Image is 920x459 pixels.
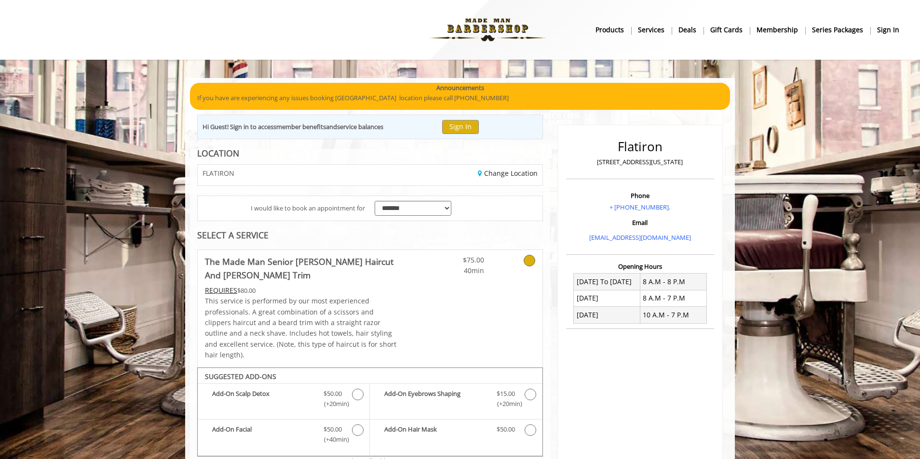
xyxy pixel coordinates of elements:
img: Made Man Barbershop logo [421,3,554,56]
h3: Opening Hours [566,263,714,270]
span: $50.00 [324,389,342,399]
h2: Flatiron [568,140,712,154]
button: Sign In [442,120,479,134]
a: sign insign in [870,23,906,37]
span: I would like to book an appointment for [251,203,365,213]
a: DealsDeals [672,23,704,37]
div: The Made Man Senior Barber Haircut And Beard Trim Add-onS [197,367,543,457]
div: $80.00 [205,285,399,296]
a: Change Location [478,169,538,178]
b: sign in [877,25,899,35]
td: 8 A.M - 7 P.M [640,290,706,306]
h3: Phone [568,192,712,199]
span: FLATIRON [203,170,234,177]
p: This service is performed by our most experienced professionals. A great combination of a scissor... [205,296,399,360]
b: SUGGESTED ADD-ONS [205,372,276,381]
a: Gift cardsgift cards [704,23,750,37]
span: (+40min ) [319,434,347,445]
b: Membership [757,25,798,35]
div: SELECT A SERVICE [197,231,543,240]
span: $15.00 [497,389,515,399]
a: [EMAIL_ADDRESS][DOMAIN_NAME] [589,233,691,242]
label: Add-On Eyebrows Shaping [375,389,537,411]
b: The Made Man Senior [PERSON_NAME] Haircut And [PERSON_NAME] Trim [205,255,399,282]
a: MembershipMembership [750,23,805,37]
td: [DATE] [574,290,640,306]
b: Add-On Facial [212,424,314,445]
span: $50.00 [497,424,515,434]
b: member benefits [276,122,326,131]
td: [DATE] [574,307,640,323]
span: This service needs some Advance to be paid before we block your appointment [205,286,237,295]
span: (+20min ) [491,399,520,409]
td: [DATE] To [DATE] [574,274,640,290]
label: Add-On Facial [203,424,365,447]
b: Add-On Hair Mask [384,424,487,436]
b: Add-On Scalp Detox [212,389,314,409]
span: (+20min ) [319,399,347,409]
a: ServicesServices [631,23,672,37]
b: Announcements [436,83,484,93]
p: If you have are experiencing any issues booking [GEOGRAPHIC_DATA] location please call [PHONE_NUM... [197,93,723,103]
b: Services [638,25,664,35]
b: Add-On Eyebrows Shaping [384,389,487,409]
b: products [595,25,624,35]
b: gift cards [710,25,743,35]
div: Hi Guest! Sign in to access and [203,122,383,132]
td: 8 A.M - 8 P.M [640,274,706,290]
span: $75.00 [427,255,484,265]
b: Deals [678,25,696,35]
h3: Email [568,219,712,226]
b: LOCATION [197,147,239,159]
td: 10 A.M - 7 P.M [640,307,706,323]
p: [STREET_ADDRESS][US_STATE] [568,157,712,167]
span: $50.00 [324,424,342,434]
a: + [PHONE_NUMBER]. [609,203,670,211]
a: Productsproducts [589,23,631,37]
b: service balances [337,122,383,131]
b: Series packages [812,25,863,35]
a: Series packagesSeries packages [805,23,870,37]
span: 40min [427,265,484,276]
label: Add-On Hair Mask [375,424,537,438]
label: Add-On Scalp Detox [203,389,365,411]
